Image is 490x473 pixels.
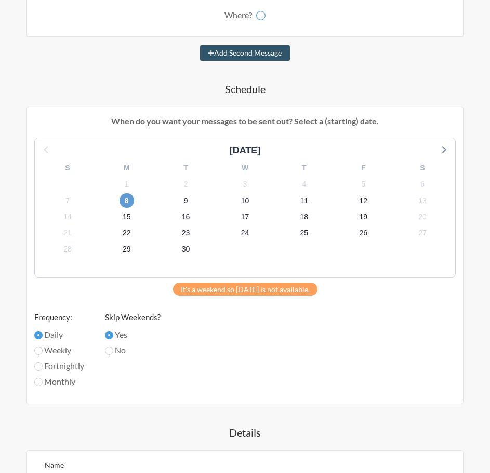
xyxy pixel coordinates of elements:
[97,160,156,176] div: M
[34,362,43,371] input: Fortnightly
[45,461,64,469] label: Name
[297,209,311,224] span: Saturday, October 18, 2025
[415,193,430,208] span: Monday, October 13, 2025
[120,177,134,192] span: Wednesday, October 1, 2025
[200,45,290,61] button: Add Second Message
[179,177,193,192] span: Thursday, October 2, 2025
[237,226,252,241] span: Friday, October 24, 2025
[34,347,43,355] input: Weekly
[34,329,84,341] label: Daily
[237,177,252,192] span: Friday, October 3, 2025
[356,226,370,241] span: Sunday, October 26, 2025
[38,160,97,176] div: S
[120,193,134,208] span: Wednesday, October 8, 2025
[105,311,161,323] label: Skip Weekends?
[297,177,311,192] span: Saturday, October 4, 2025
[237,193,252,208] span: Friday, October 10, 2025
[34,378,43,386] input: Monthly
[274,160,334,176] div: T
[415,226,430,241] span: Monday, October 27, 2025
[156,160,216,176] div: T
[297,193,311,208] span: Saturday, October 11, 2025
[105,347,113,355] input: No
[356,193,370,208] span: Sunday, October 12, 2025
[60,242,75,257] span: Tuesday, October 28, 2025
[120,226,134,241] span: Wednesday, October 22, 2025
[60,226,75,241] span: Tuesday, October 21, 2025
[34,115,456,127] p: When do you want your messages to be sent out? Select a (starting) date.
[60,193,75,208] span: Tuesday, October 7, 2025
[334,160,393,176] div: F
[179,242,193,257] span: Thursday, October 30, 2025
[34,311,84,323] label: Frequency:
[297,226,311,241] span: Saturday, October 25, 2025
[60,209,75,224] span: Tuesday, October 14, 2025
[26,425,464,440] h4: Details
[415,209,430,224] span: Monday, October 20, 2025
[120,209,134,224] span: Wednesday, October 15, 2025
[356,209,370,224] span: Sunday, October 19, 2025
[237,209,252,224] span: Friday, October 17, 2025
[393,160,452,176] div: S
[34,344,84,357] label: Weekly
[26,82,464,96] h4: Schedule
[34,360,84,372] label: Fortnightly
[34,331,43,339] input: Daily
[216,160,275,176] div: W
[34,375,84,388] label: Monthly
[120,242,134,257] span: Wednesday, October 29, 2025
[415,177,430,192] span: Monday, October 6, 2025
[173,283,317,296] div: It's a weekend so [DATE] is not available.
[105,331,113,339] input: Yes
[179,209,193,224] span: Thursday, October 16, 2025
[105,329,161,341] label: Yes
[105,344,161,357] label: No
[179,193,193,208] span: Thursday, October 9, 2025
[226,143,265,157] div: [DATE]
[356,177,370,192] span: Sunday, October 5, 2025
[179,226,193,241] span: Thursday, October 23, 2025
[224,4,256,26] div: Where?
